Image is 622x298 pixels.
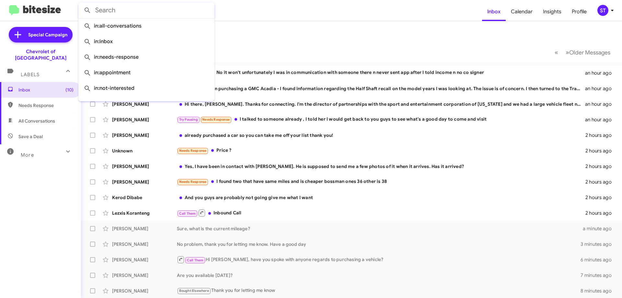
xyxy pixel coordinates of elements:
div: [PERSON_NAME] [112,225,177,232]
span: « [555,48,558,56]
span: Save a Deal [18,133,43,140]
div: 2 hours ago [585,163,617,170]
span: in:inbox [84,34,209,49]
div: an hour ago [585,70,617,76]
div: ST [597,5,608,16]
div: 3 minutes ago [581,241,617,247]
div: No it won't unfortunately I was in communication with someone there n never sent app after I told... [177,69,585,77]
span: Special Campaign [28,31,67,38]
span: in:sold-verified [84,96,209,112]
div: an hour ago [585,116,617,123]
div: [PERSON_NAME] [112,116,177,123]
div: Yes, I have been in contact with [PERSON_NAME]. He is supposed to send me a few photos of it when... [177,163,585,170]
span: Call Them [179,211,196,216]
div: Lezxis Koranteng [112,210,177,216]
button: ST [592,5,615,16]
span: All Conversations [18,118,55,124]
span: Needs Response [179,149,207,153]
span: More [21,152,34,158]
a: Special Campaign [9,27,73,42]
div: Are you available [DATE]? [177,272,581,279]
div: [PERSON_NAME] [112,256,177,263]
div: 2 hours ago [585,132,617,138]
div: Price ? [177,147,585,154]
span: (10) [65,87,74,93]
div: a minute ago [583,225,617,232]
div: an hour ago [585,85,617,92]
div: No problem, thank you for letting me know. Have a good day [177,241,581,247]
div: an hour ago [585,101,617,107]
span: Needs Response [179,180,207,184]
span: Call Them [187,258,204,262]
a: Calendar [506,2,538,21]
span: Needs Response [18,102,74,109]
span: in:not-interested [84,80,209,96]
div: 2 hours ago [585,179,617,185]
span: » [566,48,569,56]
div: [PERSON_NAME] [112,101,177,107]
span: in:appointment [84,65,209,80]
div: Hi [PERSON_NAME], have you spoke with anyone regards to purchasing a vehicle? [177,256,581,264]
span: Try Pausing [179,117,198,122]
span: Needs Response [202,117,230,122]
div: As I was set on purchasing a GMC Acadia - I found information regarding the Half Shaft recall on ... [177,85,585,92]
div: [PERSON_NAME] [112,272,177,279]
a: Insights [538,2,567,21]
span: Inbox [18,87,74,93]
div: 2 hours ago [585,210,617,216]
span: in:all-conversations [84,18,209,34]
div: Hi there, [PERSON_NAME]. Thanks for connecting. I'm the director of partnerships with the sport a... [177,101,585,107]
div: Kerod Dibabe [112,194,177,201]
div: [PERSON_NAME] [112,132,177,138]
div: [PERSON_NAME] [112,288,177,294]
div: already purchased a car so you can take me off your list thank you! [177,132,585,138]
span: Older Messages [569,49,610,56]
div: 7 minutes ago [581,272,617,279]
div: [PERSON_NAME] [112,163,177,170]
div: 6 minutes ago [581,256,617,263]
span: in:needs-response [84,49,209,65]
div: And you guys are probably not going give me what I want [177,194,585,201]
a: Inbox [482,2,506,21]
button: Previous [551,46,562,59]
div: I found two that have same miles and is cheaper bossman ones 36 other is 38 [177,178,585,185]
nav: Page navigation example [551,46,614,59]
div: Thank you for letting me know [177,287,581,294]
div: 2 hours ago [585,148,617,154]
div: [PERSON_NAME] [112,241,177,247]
span: Labels [21,72,40,77]
div: Inbound Call [177,209,585,217]
div: I talked to someone already , I told her I would get back to you guys to see what's a good day to... [177,116,585,123]
div: Unknown [112,148,177,154]
a: Profile [567,2,592,21]
div: [PERSON_NAME] [112,179,177,185]
div: 2 hours ago [585,194,617,201]
input: Search [78,3,214,18]
div: Sure, what is the current mileage? [177,225,583,232]
span: Bought Elsewhere [179,289,209,293]
div: 8 minutes ago [581,288,617,294]
button: Next [562,46,614,59]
